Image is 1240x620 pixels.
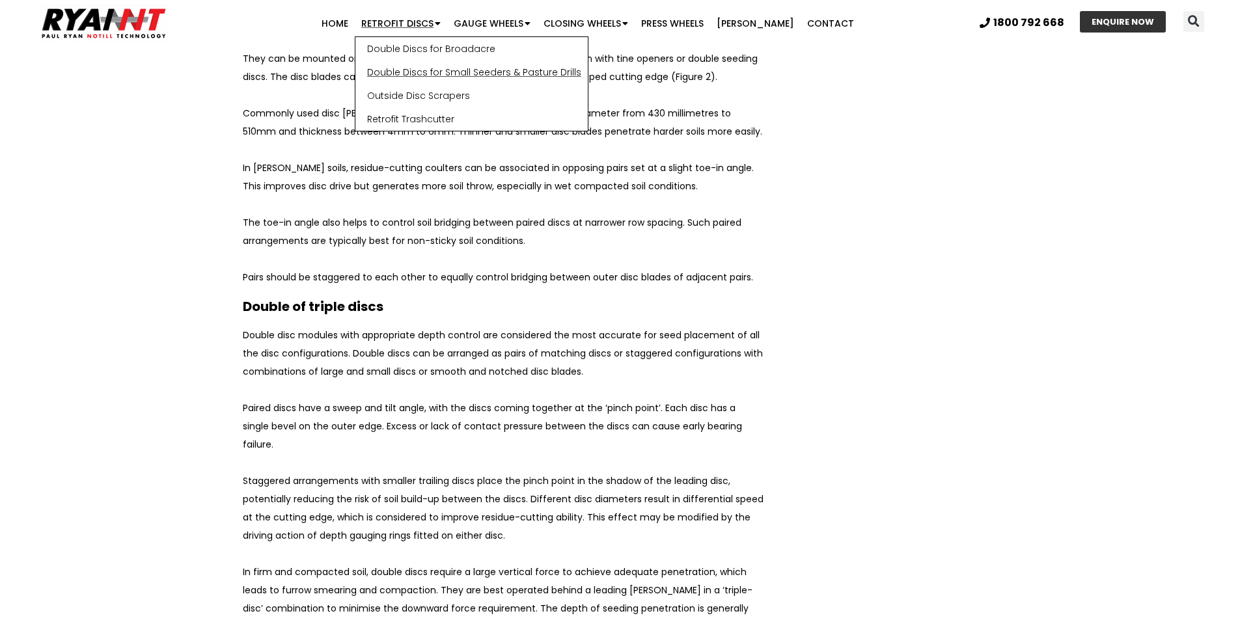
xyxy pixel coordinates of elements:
[801,10,861,36] a: Contact
[635,10,710,36] a: Press Wheels
[355,37,588,61] a: Double Discs for Broadacre
[243,399,764,453] p: Paired discs have a sweep and tilt angle, with the discs coming together at the ‘pinch point’. Ea...
[710,10,801,36] a: [PERSON_NAME]
[355,36,588,131] ul: Retrofit Discs
[355,84,588,107] a: Outside Disc Scrapers
[243,31,764,86] p: Disc coulters are designed to cut through surface weeds and residue, loosen narrow furrows and ba...
[1183,11,1204,32] div: Search
[447,10,537,36] a: Gauge Wheels
[315,10,355,36] a: Home
[1092,18,1154,26] span: ENQUIRE NOW
[243,159,764,195] p: In [PERSON_NAME] soils, residue-cutting coulters can be associated in opposing pairs set at a sli...
[243,104,764,141] p: Commonly used disc [PERSON_NAME] blades in zero-till systems range in diameter from 430 millimetr...
[243,213,764,250] p: The toe-in angle also helps to control soil bridging between paired discs at narrower row spacing...
[537,10,635,36] a: Closing Wheels
[39,3,169,44] img: Ryan NT logo
[243,268,764,286] p: Pairs should be staggered to each other to equally control bridging between outer disc blades of ...
[355,61,588,84] a: Double Discs for Small Seeders & Pasture Drills
[355,10,447,36] a: Retrofit Discs
[243,472,764,545] p: Staggered arrangements with smaller trailing discs place the pinch point in the shadow of the lea...
[243,300,764,313] h3: Double of triple discs
[980,18,1064,28] a: 1800 792 668
[993,18,1064,28] span: 1800 792 668
[243,326,764,381] p: Double disc modules with appropriate depth control are considered the most accurate for seed plac...
[355,107,588,131] a: Retrofit Trashcutter
[1080,11,1166,33] a: ENQUIRE NOW
[240,10,935,36] nav: Menu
